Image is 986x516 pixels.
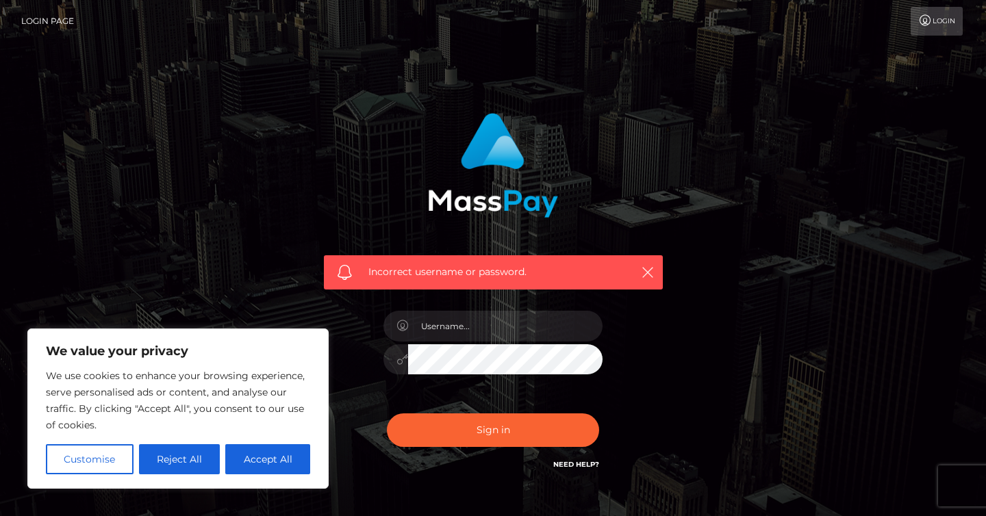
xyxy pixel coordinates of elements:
button: Reject All [139,444,220,474]
button: Customise [46,444,134,474]
input: Username... [408,311,603,341]
a: Login [911,7,963,36]
span: Incorrect username or password. [368,265,618,279]
img: MassPay Login [428,113,558,218]
a: Need Help? [553,460,599,469]
p: We value your privacy [46,343,310,359]
div: We value your privacy [27,328,329,489]
a: Login Page [21,7,74,36]
p: We use cookies to enhance your browsing experience, serve personalised ads or content, and analys... [46,367,310,433]
button: Accept All [225,444,310,474]
button: Sign in [387,413,599,447]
